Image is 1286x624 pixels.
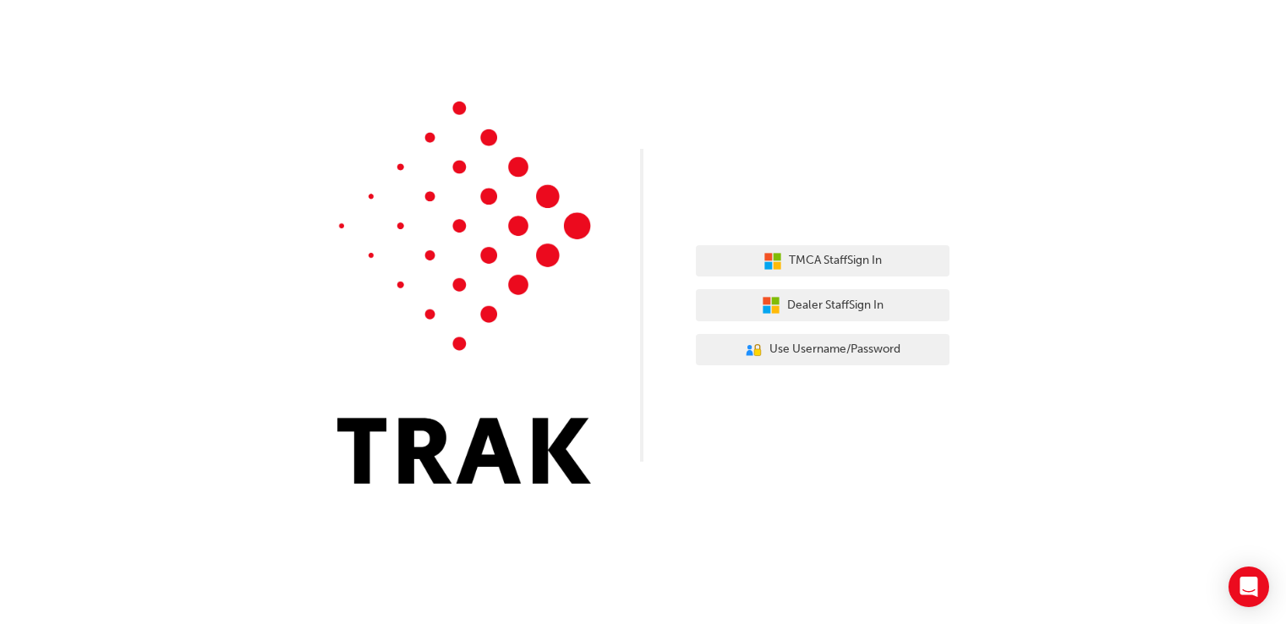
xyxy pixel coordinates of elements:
div: Open Intercom Messenger [1229,567,1269,607]
button: Use Username/Password [696,334,949,366]
button: TMCA StaffSign In [696,245,949,277]
span: Use Username/Password [769,340,900,359]
span: Dealer Staff Sign In [787,296,884,315]
img: Trak [337,101,591,484]
button: Dealer StaffSign In [696,289,949,321]
span: TMCA Staff Sign In [789,251,882,271]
